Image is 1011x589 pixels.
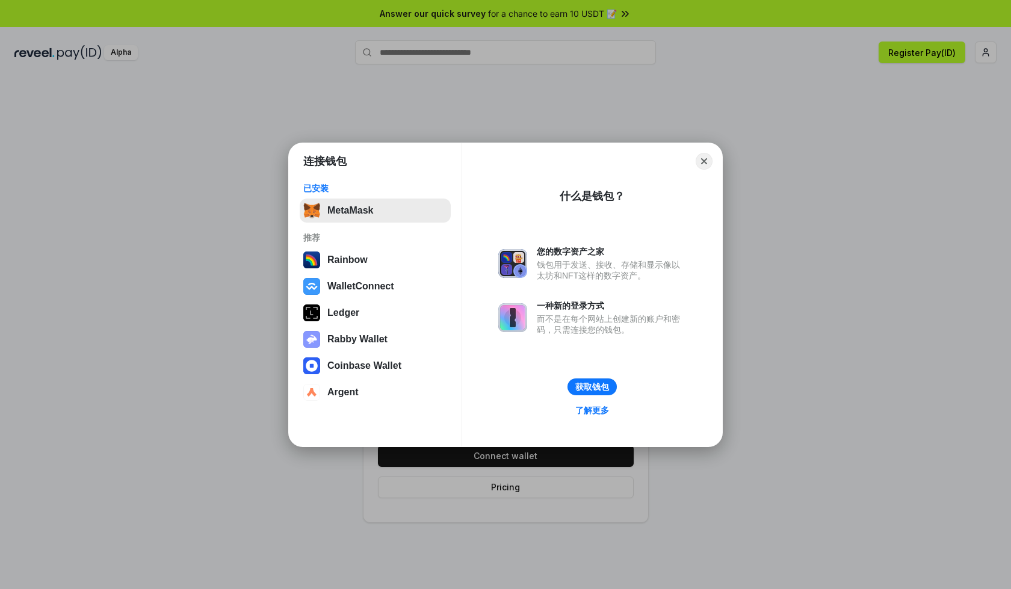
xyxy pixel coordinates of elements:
[300,354,451,378] button: Coinbase Wallet
[568,402,616,418] a: 了解更多
[575,381,609,392] div: 获取钱包
[303,202,320,219] img: svg+xml,%3Csvg%20fill%3D%22none%22%20height%3D%2233%22%20viewBox%3D%220%200%2035%2033%22%20width%...
[303,357,320,374] img: svg+xml,%3Csvg%20width%3D%2228%22%20height%3D%2228%22%20viewBox%3D%220%200%2028%2028%22%20fill%3D...
[327,334,388,345] div: Rabby Wallet
[560,189,625,203] div: 什么是钱包？
[498,303,527,332] img: svg+xml,%3Csvg%20xmlns%3D%22http%3A%2F%2Fwww.w3.org%2F2000%2Fsvg%22%20fill%3D%22none%22%20viewBox...
[537,300,686,311] div: 一种新的登录方式
[327,307,359,318] div: Ledger
[300,380,451,404] button: Argent
[300,248,451,272] button: Rainbow
[303,154,347,168] h1: 连接钱包
[567,378,617,395] button: 获取钱包
[300,199,451,223] button: MetaMask
[537,313,686,335] div: 而不是在每个网站上创建新的账户和密码，只需连接您的钱包。
[303,183,447,194] div: 已安装
[300,274,451,298] button: WalletConnect
[303,232,447,243] div: 推荐
[303,384,320,401] img: svg+xml,%3Csvg%20width%3D%2228%22%20height%3D%2228%22%20viewBox%3D%220%200%2028%2028%22%20fill%3D...
[300,327,451,351] button: Rabby Wallet
[303,251,320,268] img: svg+xml,%3Csvg%20width%3D%22120%22%20height%3D%22120%22%20viewBox%3D%220%200%20120%20120%22%20fil...
[498,249,527,278] img: svg+xml,%3Csvg%20xmlns%3D%22http%3A%2F%2Fwww.w3.org%2F2000%2Fsvg%22%20fill%3D%22none%22%20viewBox...
[327,205,373,216] div: MetaMask
[575,405,609,416] div: 了解更多
[303,278,320,295] img: svg+xml,%3Csvg%20width%3D%2228%22%20height%3D%2228%22%20viewBox%3D%220%200%2028%2028%22%20fill%3D...
[303,304,320,321] img: svg+xml,%3Csvg%20xmlns%3D%22http%3A%2F%2Fwww.w3.org%2F2000%2Fsvg%22%20width%3D%2228%22%20height%3...
[327,387,359,398] div: Argent
[327,254,368,265] div: Rainbow
[303,331,320,348] img: svg+xml,%3Csvg%20xmlns%3D%22http%3A%2F%2Fwww.w3.org%2F2000%2Fsvg%22%20fill%3D%22none%22%20viewBox...
[537,246,686,257] div: 您的数字资产之家
[300,301,451,325] button: Ledger
[327,281,394,292] div: WalletConnect
[696,153,713,170] button: Close
[537,259,686,281] div: 钱包用于发送、接收、存储和显示像以太坊和NFT这样的数字资产。
[327,360,401,371] div: Coinbase Wallet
